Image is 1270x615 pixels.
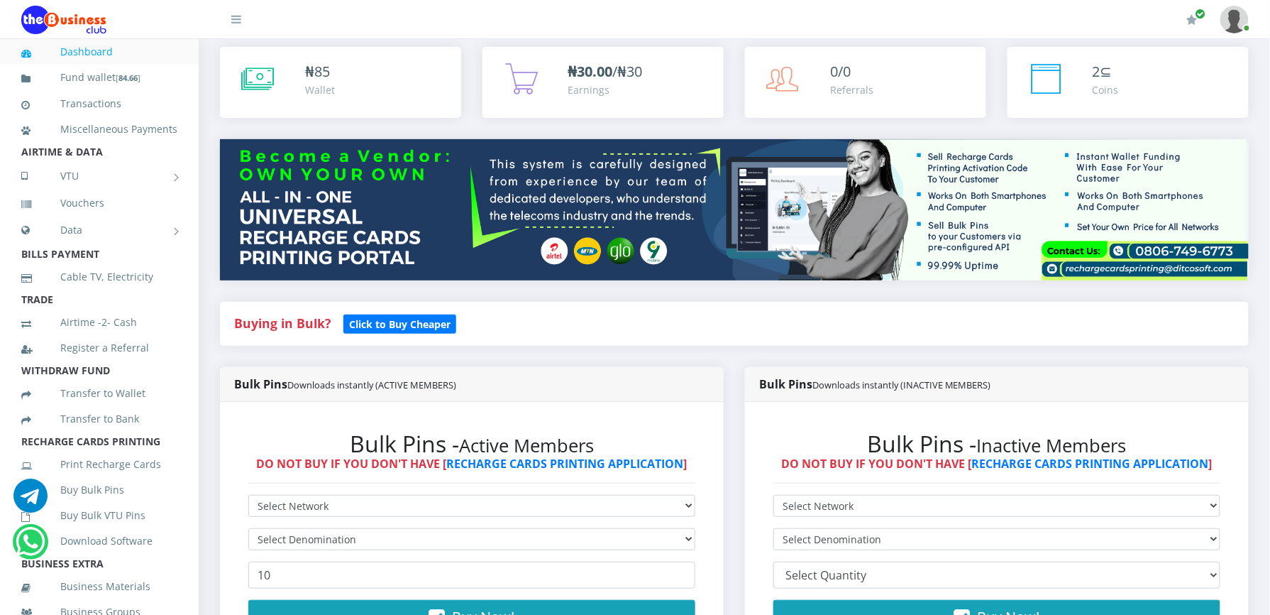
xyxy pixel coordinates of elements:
[287,379,456,391] small: Downloads instantly (ACTIVE MEMBERS)
[234,315,331,332] strong: Buying in Bulk?
[773,430,1220,457] h2: Bulk Pins -
[16,535,45,559] a: Chat for support
[248,430,695,457] h2: Bulk Pins -
[21,525,177,557] a: Download Software
[1093,62,1100,81] span: 2
[305,61,335,82] div: ₦
[459,433,594,458] small: Active Members
[1093,61,1119,82] div: ⊆
[745,47,986,118] a: 0/0 Referrals
[482,47,724,118] a: ₦30.00/₦30 Earnings
[812,379,991,391] small: Downloads instantly (INACTIVE MEMBERS)
[21,87,177,120] a: Transactions
[21,570,177,603] a: Business Materials
[116,72,140,83] small: [ ]
[21,187,177,219] a: Vouchers
[305,82,335,97] div: Wallet
[343,315,456,332] a: Click to Buy Cheaper
[118,72,138,83] b: 84.66
[248,562,695,589] input: Enter Quantity
[1196,9,1206,19] span: Renew/Upgrade Subscription
[21,474,177,506] a: Buy Bulk Pins
[977,433,1127,458] small: Inactive Members
[21,61,177,94] a: Fund wallet[84.66]
[220,139,1249,281] img: multitenant_rcp.png
[568,62,642,81] span: /₦30
[21,306,177,339] a: Airtime -2- Cash
[349,317,451,331] b: Click to Buy Cheaper
[314,62,330,81] span: 85
[21,36,177,68] a: Dashboard
[568,82,642,97] div: Earnings
[13,489,48,513] a: Chat for support
[830,62,851,81] span: 0/0
[234,376,456,392] strong: Bulk Pins
[782,456,1213,472] strong: DO NOT BUY IF YOU DON'T HAVE [ ]
[21,377,177,410] a: Transfer to Wallet
[257,456,688,472] strong: DO NOT BUY IF YOU DON'T HAVE [ ]
[21,448,177,481] a: Print Recharge Cards
[21,261,177,293] a: Cable TV, Electricity
[568,62,612,81] b: ₦30.00
[21,499,177,532] a: Buy Bulk VTU Pins
[972,456,1209,472] a: RECHARGE CARDS PRINTING APPLICATION
[1093,82,1119,97] div: Coins
[21,332,177,364] a: Register a Referral
[21,158,177,194] a: VTU
[1187,14,1198,26] i: Renew/Upgrade Subscription
[21,113,177,146] a: Miscellaneous Payments
[759,376,991,392] strong: Bulk Pins
[220,47,461,118] a: ₦85 Wallet
[830,82,873,97] div: Referrals
[1220,6,1249,33] img: User
[21,403,177,435] a: Transfer to Bank
[447,456,684,472] a: RECHARGE CARDS PRINTING APPLICATION
[21,6,106,34] img: Logo
[21,212,177,248] a: Data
